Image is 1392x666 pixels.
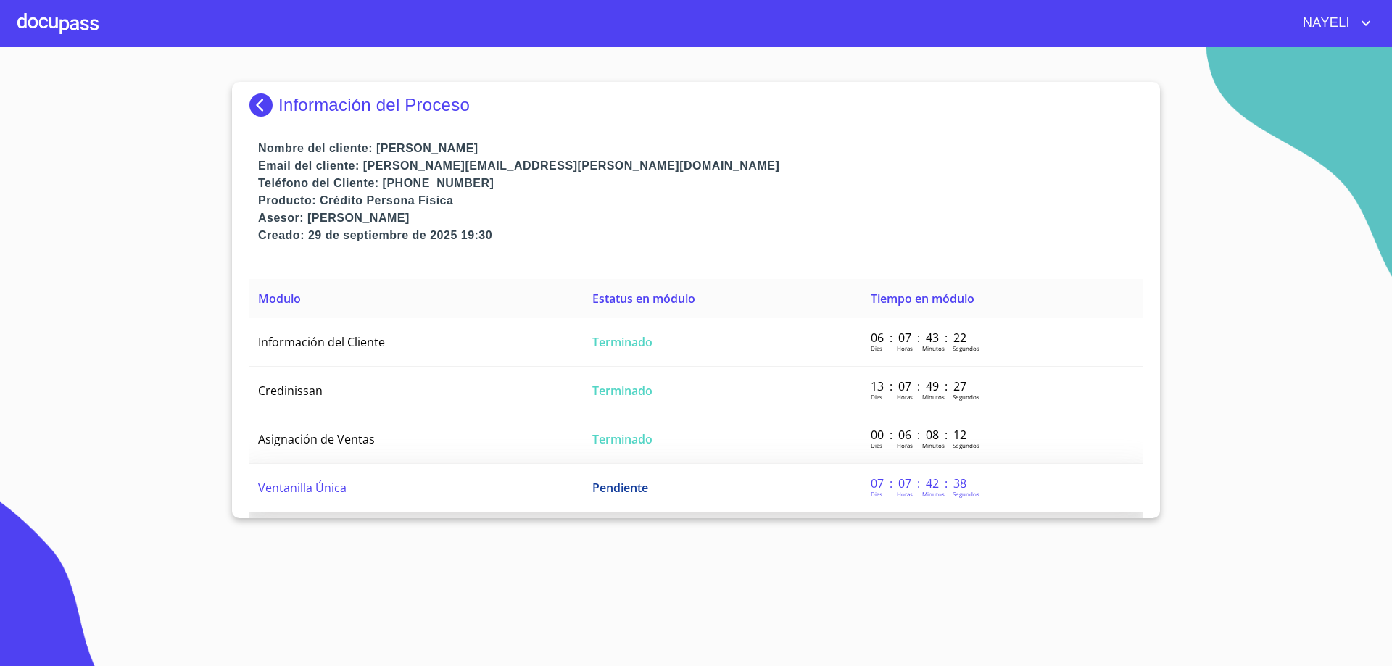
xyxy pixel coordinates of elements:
p: Segundos [953,344,979,352]
p: 13 : 07 : 49 : 27 [871,378,969,394]
span: Credinissan [258,383,323,399]
span: Estatus en módulo [592,291,695,307]
p: Asesor: [PERSON_NAME] [258,209,1143,227]
p: Segundos [953,393,979,401]
p: Segundos [953,490,979,498]
span: Tiempo en módulo [871,291,974,307]
p: Producto: Crédito Persona Física [258,192,1143,209]
p: Dias [871,441,882,449]
p: Información del Proceso [278,95,470,115]
p: 07 : 07 : 42 : 38 [871,475,969,491]
p: Minutos [922,490,945,498]
p: Minutos [922,441,945,449]
span: Terminado [592,431,652,447]
span: Terminado [592,383,652,399]
p: Horas [897,344,913,352]
img: Docupass spot blue [249,93,278,117]
button: account of current user [1292,12,1375,35]
p: Horas [897,393,913,401]
p: Minutos [922,393,945,401]
div: Información del Proceso [249,93,1143,117]
p: 06 : 07 : 43 : 22 [871,330,969,346]
p: Minutos [922,344,945,352]
span: Información del Cliente [258,334,385,350]
p: Horas [897,490,913,498]
p: Creado: 29 de septiembre de 2025 19:30 [258,227,1143,244]
p: Dias [871,344,882,352]
span: NAYELI [1292,12,1357,35]
span: Ventanilla Única [258,480,347,496]
p: Segundos [953,441,979,449]
p: Email del cliente: [PERSON_NAME][EMAIL_ADDRESS][PERSON_NAME][DOMAIN_NAME] [258,157,1143,175]
p: Dias [871,393,882,401]
p: Dias [871,490,882,498]
p: Teléfono del Cliente: [PHONE_NUMBER] [258,175,1143,192]
span: Modulo [258,291,301,307]
p: 00 : 06 : 08 : 12 [871,427,969,443]
span: Pendiente [592,480,648,496]
span: Terminado [592,334,652,350]
p: Nombre del cliente: [PERSON_NAME] [258,140,1143,157]
span: Asignación de Ventas [258,431,375,447]
p: Horas [897,441,913,449]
